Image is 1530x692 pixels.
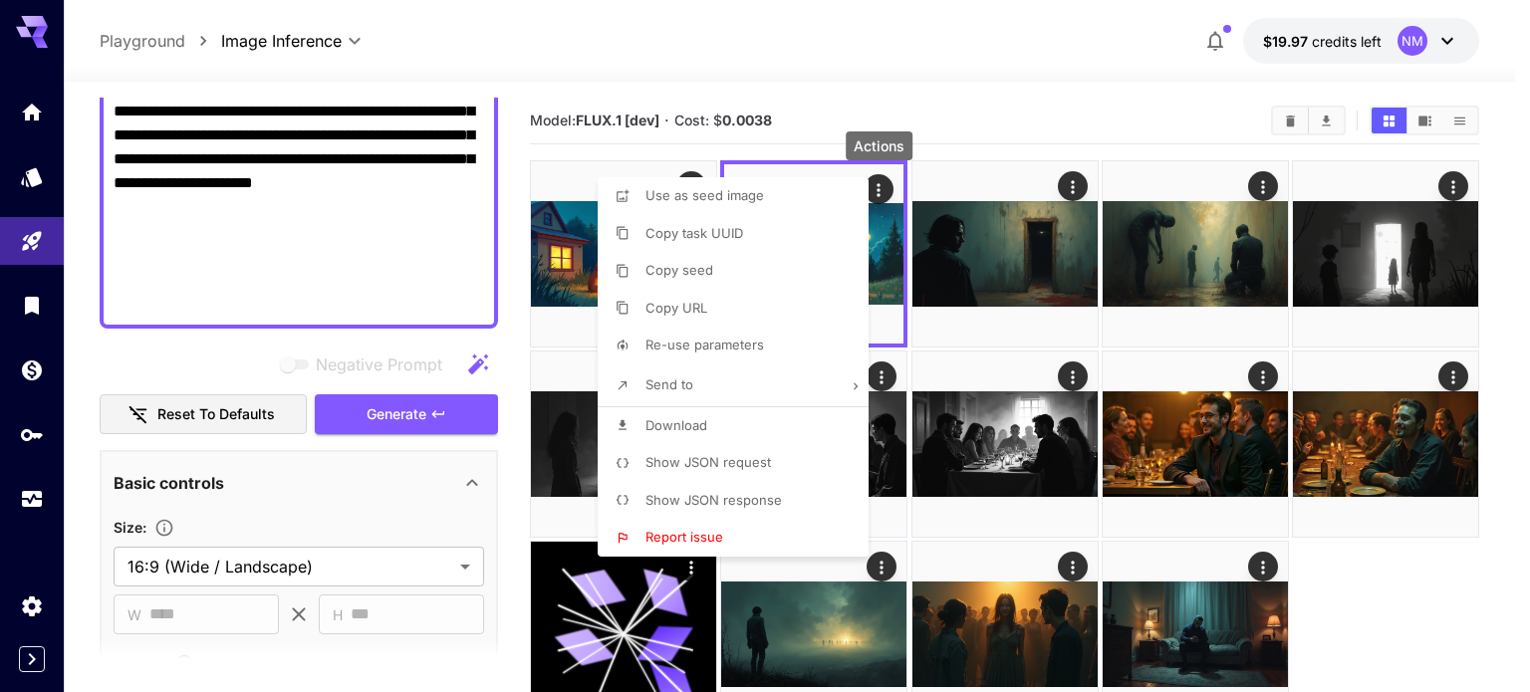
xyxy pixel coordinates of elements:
[645,529,723,545] span: Report issue
[645,187,764,203] span: Use as seed image
[645,300,707,316] span: Copy URL
[645,262,713,278] span: Copy seed
[645,417,707,433] span: Download
[645,225,743,241] span: Copy task UUID
[846,131,912,160] div: Actions
[645,376,693,392] span: Send to
[645,337,764,352] span: Re-use parameters
[645,454,771,470] span: Show JSON request
[645,492,782,508] span: Show JSON response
